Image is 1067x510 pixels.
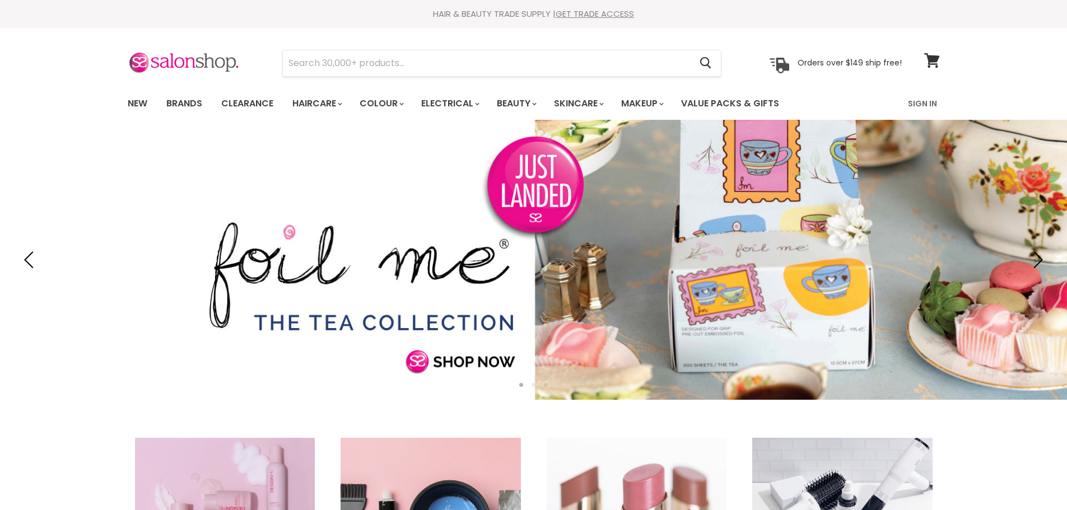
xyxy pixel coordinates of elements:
a: Value Packs & Gifts [673,92,788,115]
p: Orders over $149 ship free! [798,58,902,68]
a: Makeup [613,92,670,115]
button: Previous [20,249,42,271]
a: Sign In [901,92,944,115]
nav: Main [114,87,954,120]
a: Electrical [413,92,486,115]
a: Colour [351,92,411,115]
button: Next [1025,249,1047,271]
a: GET TRADE ACCESS [556,8,634,20]
a: Clearance [213,92,282,115]
a: Beauty [488,92,543,115]
button: Search [691,50,721,76]
a: Haircare [284,92,349,115]
a: New [119,92,156,115]
form: Product [282,50,721,77]
input: Search [283,50,691,76]
li: Page dot 1 [519,383,523,387]
li: Page dot 2 [532,383,535,387]
a: Brands [158,92,211,115]
a: Skincare [546,92,611,115]
ul: Main menu [119,87,845,120]
li: Page dot 3 [544,383,548,387]
div: HAIR & BEAUTY TRADE SUPPLY | [114,8,954,20]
